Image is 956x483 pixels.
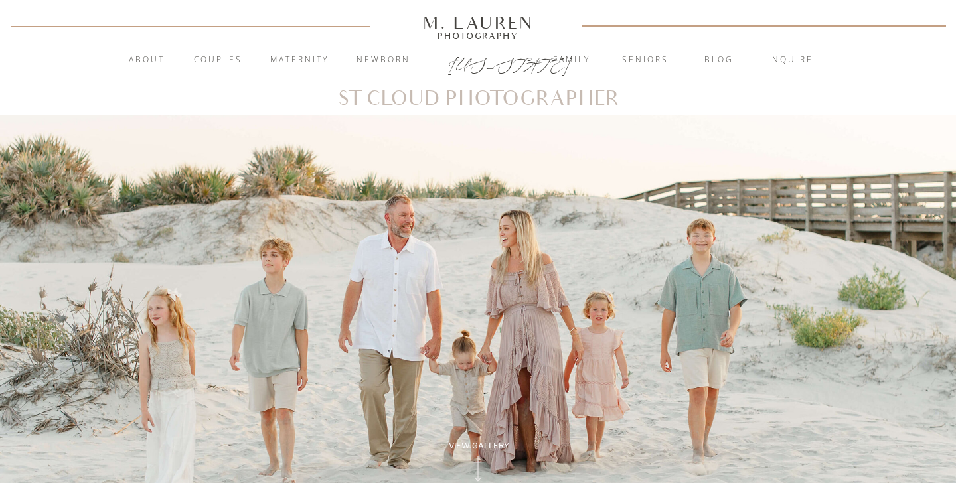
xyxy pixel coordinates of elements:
a: M. Lauren [383,15,573,30]
a: View Gallery [434,440,524,452]
a: Maternity [264,54,335,67]
a: About [121,54,172,67]
a: [US_STATE] [448,54,509,70]
a: Couples [182,54,254,67]
h1: St Cloud Photographer [285,90,672,109]
a: blog [683,54,755,67]
a: inquire [755,54,827,67]
a: Seniors [609,54,681,67]
a: Photography [417,33,539,39]
a: Family [536,54,607,67]
a: Newborn [347,54,419,67]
